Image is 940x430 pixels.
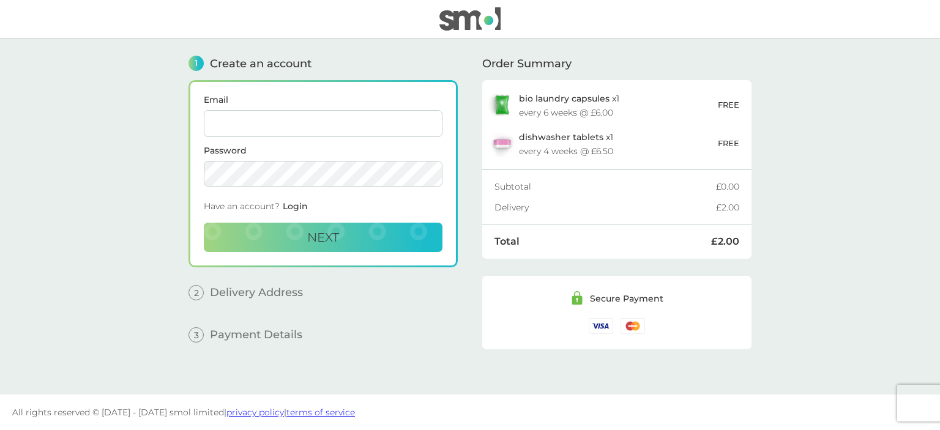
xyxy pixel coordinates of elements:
a: privacy policy [226,407,284,418]
div: Secure Payment [590,294,663,303]
button: Next [204,223,442,252]
div: £2.00 [716,203,739,212]
p: x 1 [519,132,613,142]
a: terms of service [286,407,355,418]
div: every 4 weeks @ £6.50 [519,147,613,155]
span: Payment Details [210,329,302,340]
span: 1 [188,56,204,71]
div: £0.00 [716,182,739,191]
span: Delivery Address [210,287,303,298]
div: every 6 weeks @ £6.00 [519,108,613,117]
span: Next [307,230,339,245]
div: Have an account? [204,196,442,223]
img: /assets/icons/cards/visa.svg [589,318,613,333]
div: Delivery [494,203,716,212]
label: Password [204,146,442,155]
div: £2.00 [711,237,739,247]
span: Login [283,201,308,212]
span: dishwasher tablets [519,132,603,143]
img: /assets/icons/cards/mastercard.svg [621,318,645,333]
img: smol [439,7,501,31]
span: 2 [188,285,204,300]
span: Order Summary [482,58,572,69]
div: Total [494,237,711,247]
span: 3 [188,327,204,343]
p: FREE [718,137,739,150]
p: x 1 [519,94,619,103]
span: bio laundry capsules [519,93,610,104]
p: FREE [718,98,739,111]
label: Email [204,95,442,104]
span: Create an account [210,58,311,69]
div: Subtotal [494,182,716,191]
